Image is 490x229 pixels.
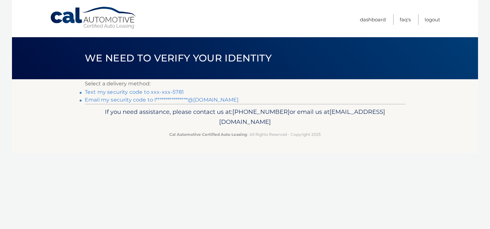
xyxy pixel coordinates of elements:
span: We need to verify your identity [85,52,272,64]
p: Select a delivery method: [85,79,405,88]
strong: Cal Automotive Certified Auto Leasing [169,132,247,137]
p: - All Rights Reserved - Copyright 2025 [89,131,401,138]
p: If you need assistance, please contact us at: or email us at [89,107,401,127]
a: Logout [425,14,440,25]
a: FAQ's [400,14,411,25]
a: Dashboard [360,14,386,25]
a: Cal Automotive [50,6,137,29]
span: [PHONE_NUMBER] [232,108,290,115]
a: Text my security code to xxx-xxx-5781 [85,89,184,95]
